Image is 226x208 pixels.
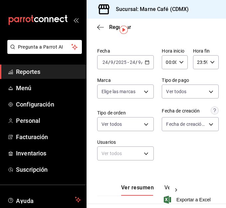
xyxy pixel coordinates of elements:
span: Suscripción [16,165,81,174]
span: Configuración [16,100,81,109]
label: Hora fin [193,49,219,53]
span: / [113,60,115,65]
div: Fecha de creación [162,107,200,114]
span: Ver todos [102,121,122,127]
span: Ver todos [166,88,186,95]
span: Personal [16,116,81,125]
span: Menú [16,84,81,93]
label: Hora inicio [162,49,187,53]
span: Facturación [16,132,81,141]
input: ---- [115,60,127,65]
span: Pregunta a Parrot AI [18,44,72,51]
a: Pregunta a Parrot AI [5,48,82,55]
input: -- [102,60,108,65]
span: / [135,60,137,65]
span: Inventarios [16,149,81,158]
span: Fecha de creación de orden [166,121,206,127]
span: / [108,60,110,65]
h3: Sucursal: Marne Café (CDMX) [111,5,189,13]
button: Ver resumen [121,184,154,196]
span: - [127,60,129,65]
button: Ver pagos [164,184,189,196]
input: -- [110,60,113,65]
span: / [141,60,143,65]
span: Reportes [16,67,81,76]
div: navigation tabs [121,184,169,196]
label: Fecha [97,49,154,53]
div: Ver todos [97,146,154,160]
span: Elige las marcas [102,88,135,95]
input: -- [138,60,141,65]
label: Tipo de pago [162,78,218,83]
span: Ayuda [16,196,72,204]
button: open_drawer_menu [73,17,79,23]
button: Pregunta a Parrot AI [7,40,82,54]
label: Tipo de orden [97,110,154,115]
input: -- [129,60,135,65]
label: Usuarios [97,140,154,144]
button: Exportar a Excel [165,196,211,204]
label: Marca [97,78,154,83]
img: Tooltip marker [119,26,128,34]
span: Regresar [109,24,131,30]
button: Regresar [97,24,131,30]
